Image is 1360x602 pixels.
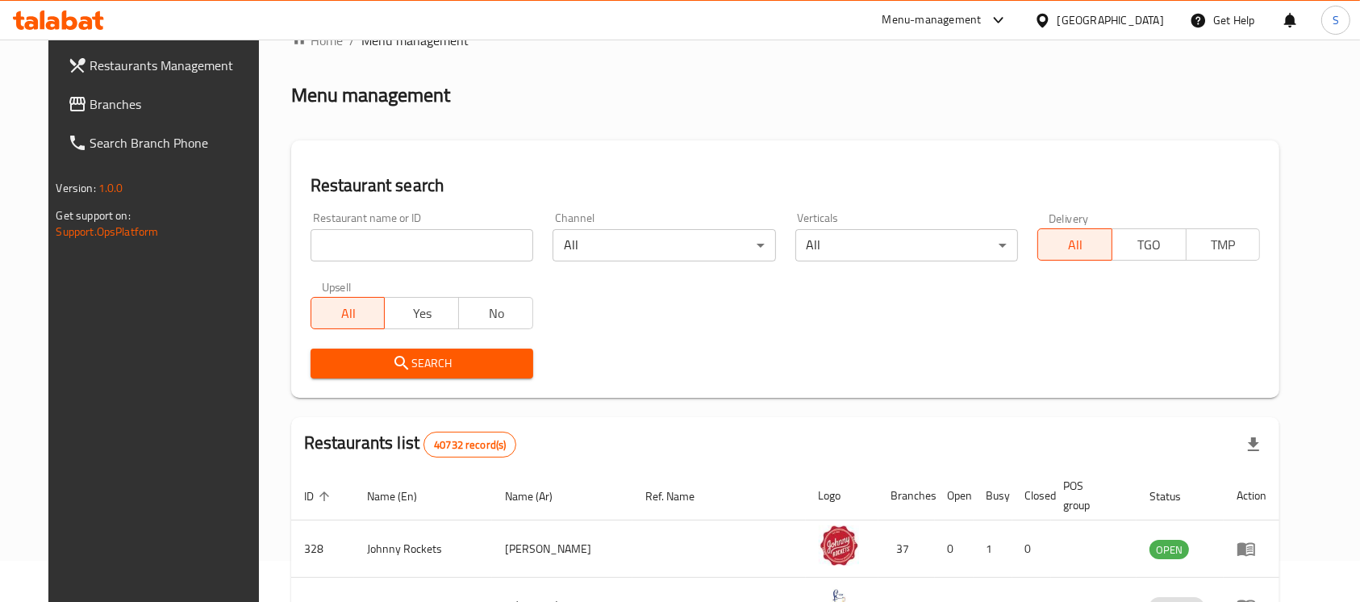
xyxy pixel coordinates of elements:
button: No [458,297,533,329]
a: Support.OpsPlatform [56,221,159,242]
td: [PERSON_NAME] [492,520,632,578]
span: ID [304,487,335,506]
span: TGO [1119,233,1180,257]
h2: Restaurants list [304,431,517,458]
button: Search [311,349,533,378]
button: Yes [384,297,459,329]
th: Open [935,471,974,520]
td: 0 [1012,520,1051,578]
span: OPEN [1149,541,1189,559]
h2: Restaurant search [311,173,1261,198]
span: No [465,302,527,325]
li: / [349,31,355,50]
h2: Menu management [291,82,450,108]
span: Name (Ar) [505,487,574,506]
span: Yes [391,302,453,325]
td: 0 [935,520,974,578]
th: Busy [974,471,1012,520]
div: All [795,229,1018,261]
td: 37 [878,520,935,578]
button: All [1037,228,1112,261]
button: TMP [1186,228,1261,261]
span: TMP [1193,233,1254,257]
a: Branches [55,85,276,123]
span: 1.0.0 [98,178,123,199]
th: Action [1224,471,1279,520]
div: OPEN [1149,540,1189,559]
span: Search [323,353,520,374]
span: Ref. Name [645,487,715,506]
input: Search for restaurant name or ID.. [311,229,533,261]
span: Search Branch Phone [90,133,263,153]
div: All [553,229,775,261]
nav: breadcrumb [291,31,1280,50]
th: Logo [806,471,878,520]
span: Restaurants Management [90,56,263,75]
a: Restaurants Management [55,46,276,85]
label: Delivery [1049,212,1089,224]
span: All [318,302,379,325]
img: Johnny Rockets [819,525,859,566]
label: Upsell [322,281,352,292]
span: Branches [90,94,263,114]
span: 40732 record(s) [424,437,515,453]
span: S [1333,11,1339,29]
span: Menu management [361,31,469,50]
div: Export file [1234,425,1273,464]
div: Menu-management [882,10,982,30]
div: [GEOGRAPHIC_DATA] [1058,11,1164,29]
span: POS group [1064,476,1118,515]
span: Name (En) [367,487,438,506]
button: TGO [1112,228,1187,261]
span: Status [1149,487,1202,506]
td: 1 [974,520,1012,578]
td: 328 [291,520,354,578]
td: Johnny Rockets [354,520,493,578]
th: Closed [1012,471,1051,520]
span: All [1045,233,1106,257]
div: Menu [1237,539,1266,558]
span: Get support on: [56,205,131,226]
th: Branches [878,471,935,520]
button: All [311,297,386,329]
span: Version: [56,178,96,199]
a: Search Branch Phone [55,123,276,162]
a: Home [291,31,343,50]
div: Total records count [423,432,516,458]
